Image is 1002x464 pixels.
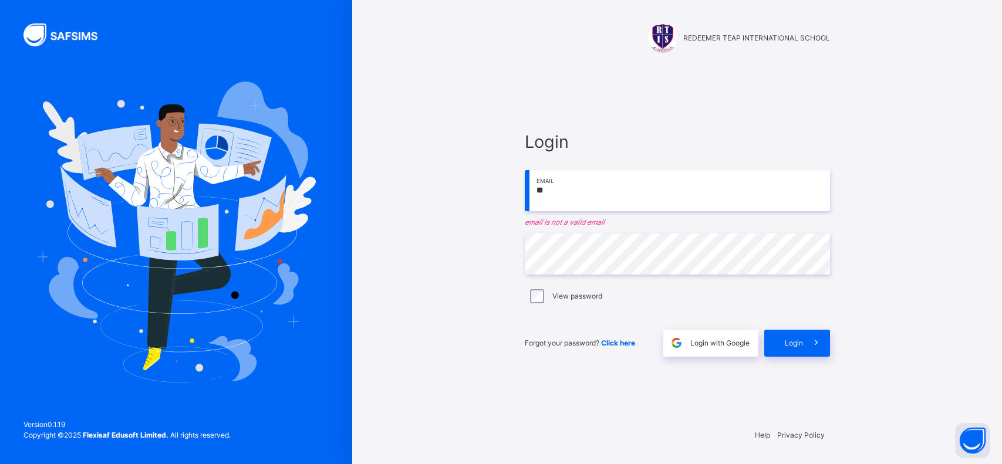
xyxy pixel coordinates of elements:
span: Copyright © 2025 All rights reserved. [23,431,231,439]
img: SAFSIMS Logo [23,23,112,46]
strong: Flexisaf Edusoft Limited. [83,431,168,439]
span: Login [785,338,803,348]
em: email is not a valid email [525,217,830,228]
a: Click here [601,338,635,347]
button: Open asap [955,423,990,458]
span: REDEEMER TEAP INTERNATIONAL SCHOOL [683,33,830,43]
img: Hero Image [36,82,316,382]
a: Help [755,431,770,439]
span: Version 0.1.19 [23,419,231,430]
span: Forgot your password? [525,338,635,347]
span: Login with Google [690,338,750,348]
label: View password [552,291,602,302]
span: Login [525,129,830,154]
img: google.396cfc9801f0270233282035f929180a.svg [670,336,683,350]
a: Privacy Policy [777,431,825,439]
